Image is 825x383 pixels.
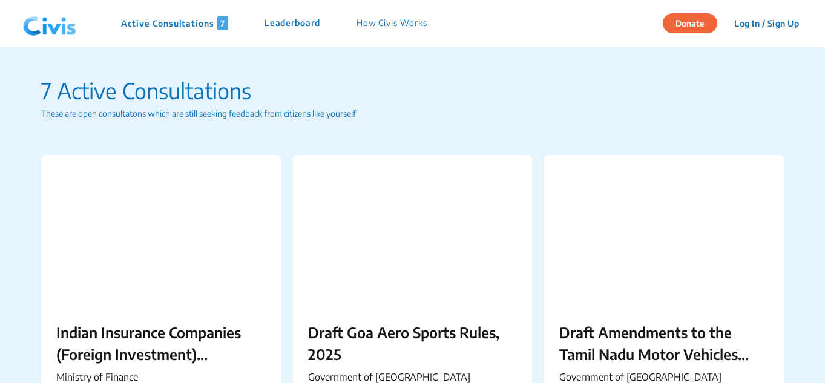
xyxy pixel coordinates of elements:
[217,16,228,30] span: 7
[41,74,784,107] p: 7 Active Consultations
[308,321,518,365] p: Draft Goa Aero Sports Rules, 2025
[56,321,266,365] p: Indian Insurance Companies (Foreign Investment) Amendment Rules, 2025
[663,16,726,28] a: Donate
[121,16,228,30] p: Active Consultations
[559,321,769,365] p: Draft Amendments to the Tamil Nadu Motor Vehicles Rules, 1989
[726,14,807,33] button: Log In / Sign Up
[663,13,717,33] button: Donate
[357,16,427,30] p: How Civis Works
[18,5,81,42] img: navlogo.png
[41,107,784,120] p: These are open consultatons which are still seeking feedback from citizens like yourself
[265,16,320,30] p: Leaderboard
